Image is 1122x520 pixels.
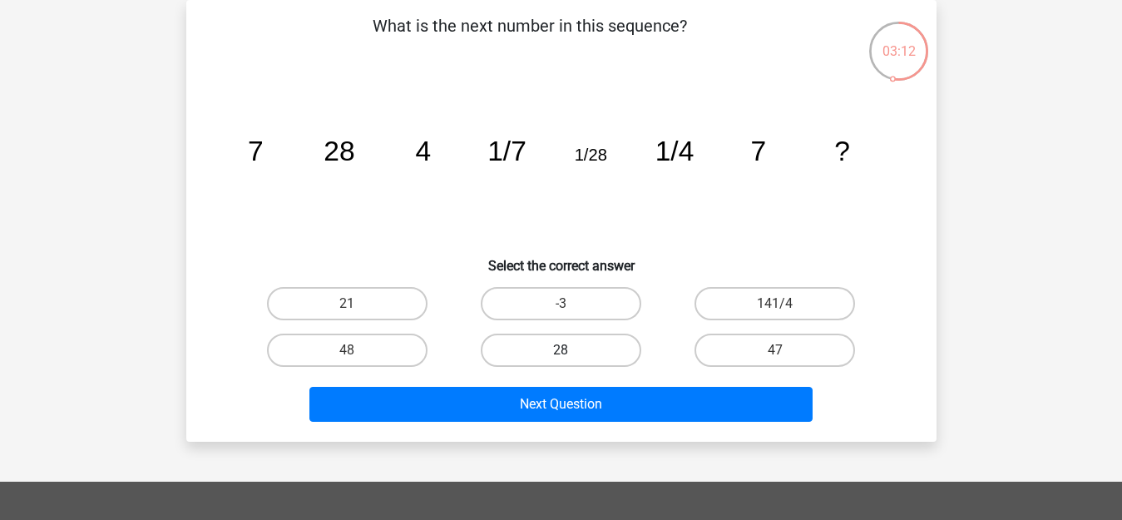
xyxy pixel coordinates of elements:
[309,387,813,422] button: Next Question
[213,13,848,63] p: What is the next number in this sequence?
[694,287,855,320] label: 141/4
[694,334,855,367] label: 47
[481,287,641,320] label: -3
[247,136,263,166] tspan: 7
[267,334,428,367] label: 48
[574,146,606,164] tspan: 1/28
[481,334,641,367] label: 28
[324,136,354,166] tspan: 28
[834,136,850,166] tspan: ?
[867,20,930,62] div: 03:12
[750,136,766,166] tspan: 7
[655,136,694,166] tspan: 1/4
[213,245,910,274] h6: Select the correct answer
[487,136,526,166] tspan: 1/7
[415,136,431,166] tspan: 4
[267,287,428,320] label: 21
